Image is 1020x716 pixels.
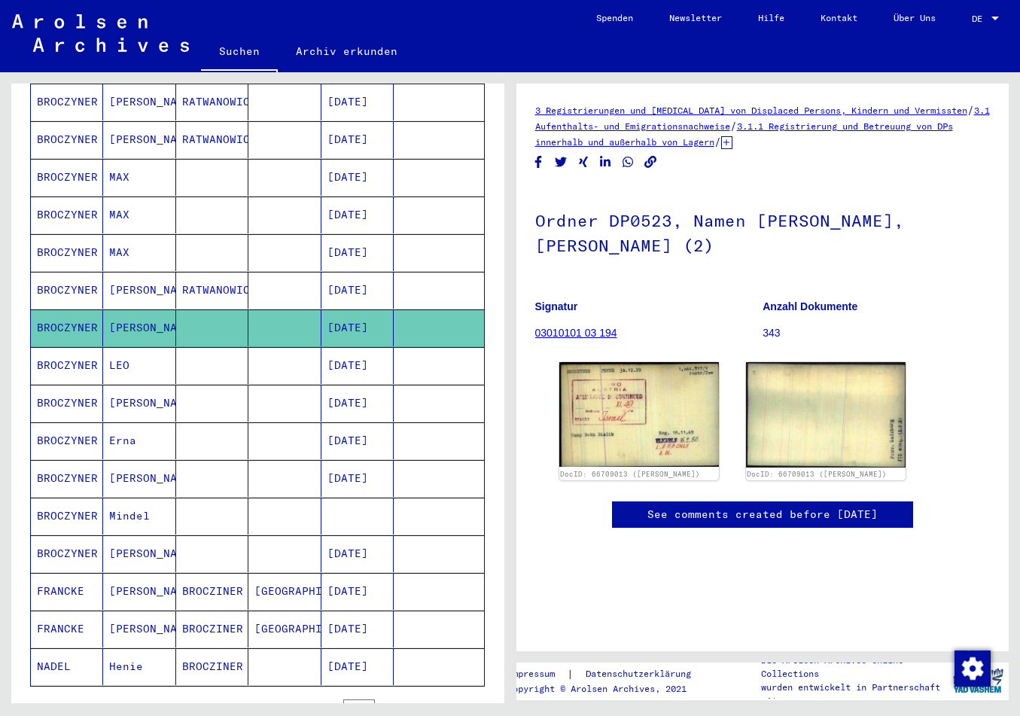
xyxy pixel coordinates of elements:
[321,611,394,647] mat-cell: [DATE]
[31,385,103,422] mat-cell: BROCZYNER
[343,700,419,714] div: of 2
[730,119,737,133] span: /
[31,611,103,647] mat-cell: FRANCKE
[103,611,175,647] mat-cell: [PERSON_NAME]
[321,460,394,497] mat-cell: [DATE]
[31,498,103,535] mat-cell: BROCZYNER
[559,362,719,466] img: 001.jpg
[950,662,1006,699] img: yv_logo.png
[103,159,175,196] mat-cell: MAX
[761,681,947,708] p: wurden entwickelt in Partnerschaft mit
[746,362,906,468] img: 002.jpg
[507,682,709,696] p: Copyright © Arolsen Archives, 2021
[103,347,175,384] mat-cell: LEO
[176,611,248,647] mat-cell: BROCZINER
[103,648,175,685] mat-cell: Henie
[201,33,278,72] a: Suchen
[321,159,394,196] mat-cell: [DATE]
[103,385,175,422] mat-cell: [PERSON_NAME]
[31,573,103,610] mat-cell: FRANCKE
[574,666,709,682] a: Datenschutzerklärung
[321,272,394,309] mat-cell: [DATE]
[248,573,321,610] mat-cell: [GEOGRAPHIC_DATA]
[763,325,990,341] p: 343
[321,347,394,384] mat-cell: [DATE]
[190,701,259,714] div: 26 – 41 of 41
[535,105,967,116] a: 3 Registrierungen und [MEDICAL_DATA] von Displaced Persons, Kindern und Vermissten
[321,422,394,459] mat-cell: [DATE]
[31,234,103,271] mat-cell: BROCZYNER
[103,309,175,346] mat-cell: [PERSON_NAME]
[598,153,614,172] button: Share on LinkedIn
[103,498,175,535] mat-cell: Mindel
[955,650,991,687] img: Zustimmung ändern
[31,422,103,459] mat-cell: BROCZYNER
[176,573,248,610] mat-cell: BROCZINER
[31,535,103,572] mat-cell: BROCZYNER
[321,385,394,422] mat-cell: [DATE]
[12,14,189,52] img: Arolsen_neg.svg
[620,153,636,172] button: Share on WhatsApp
[747,470,887,478] a: DocID: 66709013 ([PERSON_NAME])
[103,460,175,497] mat-cell: [PERSON_NAME]
[535,327,617,339] a: 03010101 03 194
[967,103,974,117] span: /
[321,197,394,233] mat-cell: [DATE]
[103,121,175,158] mat-cell: [PERSON_NAME]
[321,648,394,685] mat-cell: [DATE]
[103,535,175,572] mat-cell: [PERSON_NAME]
[761,654,947,681] p: Die Arolsen Archives Online-Collections
[321,309,394,346] mat-cell: [DATE]
[714,135,721,148] span: /
[972,14,988,24] span: DE
[31,197,103,233] mat-cell: BROCZYNER
[321,535,394,572] mat-cell: [DATE]
[553,153,569,172] button: Share on Twitter
[31,84,103,120] mat-cell: BROCZYNER
[103,272,175,309] mat-cell: [PERSON_NAME]
[643,153,659,172] button: Copy link
[176,121,248,158] mat-cell: RATWANOWICZ
[176,84,248,120] mat-cell: RATWANOWICZ
[248,611,321,647] mat-cell: [GEOGRAPHIC_DATA]
[31,159,103,196] mat-cell: BROCZYNER
[176,648,248,685] mat-cell: BROCZINER
[31,648,103,685] mat-cell: NADEL
[321,573,394,610] mat-cell: [DATE]
[31,309,103,346] mat-cell: BROCZYNER
[103,234,175,271] mat-cell: MAX
[31,460,103,497] mat-cell: BROCZYNER
[176,272,248,309] mat-cell: RATWANOWICZ
[103,422,175,459] mat-cell: Erna
[531,153,547,172] button: Share on Facebook
[507,666,709,682] div: |
[321,84,394,120] mat-cell: [DATE]
[535,300,578,312] b: Signatur
[535,186,991,277] h1: Ordner DP0523, Namen [PERSON_NAME], [PERSON_NAME] (2)
[103,197,175,233] mat-cell: MAX
[103,84,175,120] mat-cell: [PERSON_NAME]
[763,300,857,312] b: Anzahl Dokumente
[31,121,103,158] mat-cell: BROCZYNER
[321,234,394,271] mat-cell: [DATE]
[103,573,175,610] mat-cell: [PERSON_NAME]
[278,33,416,69] a: Archiv erkunden
[507,666,567,682] a: Impressum
[31,347,103,384] mat-cell: BROCZYNER
[31,272,103,309] mat-cell: BROCZYNER
[321,121,394,158] mat-cell: [DATE]
[647,507,878,523] a: See comments created before [DATE]
[560,470,700,478] a: DocID: 66709013 ([PERSON_NAME])
[954,650,990,686] div: Zustimmung ändern
[535,120,953,148] a: 3.1.1 Registrierung und Betreuung von DPs innerhalb und außerhalb von Lagern
[576,153,592,172] button: Share on Xing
